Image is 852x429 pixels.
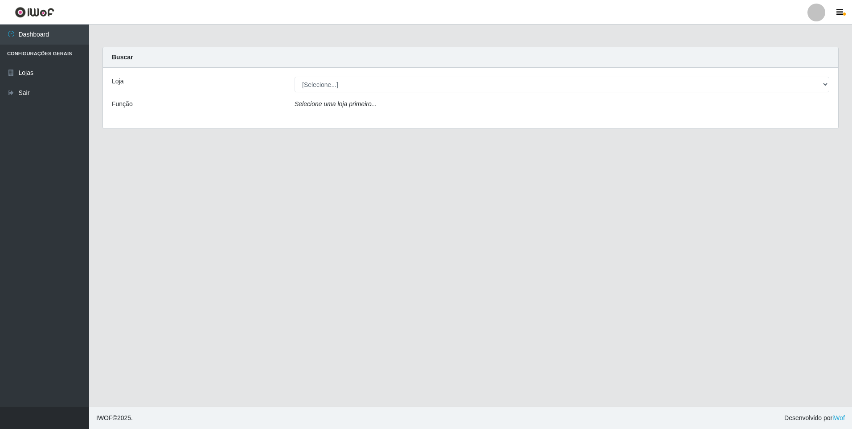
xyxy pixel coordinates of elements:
img: CoreUI Logo [15,7,54,18]
i: Selecione uma loja primeiro... [295,100,377,107]
label: Função [112,99,133,109]
a: iWof [832,414,845,421]
span: Desenvolvido por [784,413,845,423]
span: © 2025 . [96,413,133,423]
label: Loja [112,77,123,86]
span: IWOF [96,414,113,421]
strong: Buscar [112,54,133,61]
